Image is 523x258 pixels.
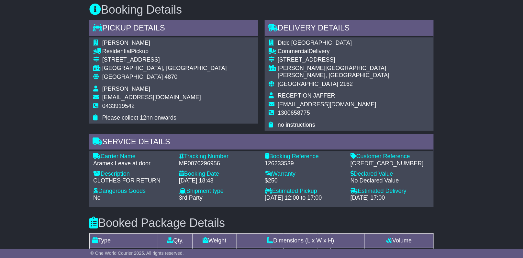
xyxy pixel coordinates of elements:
[278,40,352,46] span: Dtdc [GEOGRAPHIC_DATA]
[278,48,309,54] span: Commercial
[102,65,227,72] div: [GEOGRAPHIC_DATA], [GEOGRAPHIC_DATA]
[90,234,158,248] td: Type
[351,153,430,160] div: Customer Reference
[164,74,177,80] span: 4870
[93,160,172,168] div: Aramex Leave at door
[89,3,434,16] h3: Booking Details
[351,195,430,202] div: [DATE] 17:00
[102,74,163,80] span: [GEOGRAPHIC_DATA]
[102,40,150,46] span: [PERSON_NAME]
[265,160,344,168] div: 126233539
[93,195,101,201] span: No
[102,86,150,92] span: [PERSON_NAME]
[179,195,203,201] span: 3rd Party
[237,234,365,248] td: Dimensions (L x W x H)
[89,217,434,230] h3: Booked Package Details
[351,171,430,178] div: Declared Value
[93,171,172,178] div: Description
[278,110,310,116] span: 1300658775
[265,171,344,178] div: Warranty
[179,160,258,168] div: MP0070296956
[351,160,430,168] div: [CREDIT_CARD_NUMBER]
[89,134,434,152] div: Service Details
[278,101,376,108] span: [EMAIL_ADDRESS][DOMAIN_NAME]
[102,48,131,54] span: Residential
[102,48,227,55] div: Pickup
[179,188,258,195] div: Shipment type
[158,234,192,248] td: Qty.
[179,153,258,160] div: Tracking Number
[278,122,315,128] span: no instructions
[265,153,344,160] div: Booking Reference
[90,251,184,256] span: © One World Courier 2025. All rights reserved.
[102,103,135,110] span: 0433919542
[192,234,237,248] td: Weight
[265,188,344,195] div: Estimated Pickup
[179,178,258,185] div: [DATE] 18:43
[93,153,172,160] div: Carrier Name
[278,65,430,79] div: [PERSON_NAME][GEOGRAPHIC_DATA][PERSON_NAME], [GEOGRAPHIC_DATA]
[102,115,176,121] span: Please collect 12nn onwards
[93,178,172,185] div: CLOTHES FOR RETURN
[278,57,430,64] div: [STREET_ADDRESS]
[351,178,430,185] div: No Declared Value
[93,188,172,195] div: Dangerous Goods
[351,188,430,195] div: Estimated Delivery
[340,81,353,88] span: 2162
[365,234,434,248] td: Volume
[179,171,258,178] div: Booking Date
[278,93,335,99] span: RECEPTION JAFFER
[265,178,344,185] div: $250
[265,20,434,38] div: Delivery Details
[265,195,344,202] div: [DATE] 12:00 to 17:00
[102,94,201,101] span: [EMAIL_ADDRESS][DOMAIN_NAME]
[102,57,227,64] div: [STREET_ADDRESS]
[89,20,258,38] div: Pickup Details
[278,48,430,55] div: Delivery
[278,81,338,88] span: [GEOGRAPHIC_DATA]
